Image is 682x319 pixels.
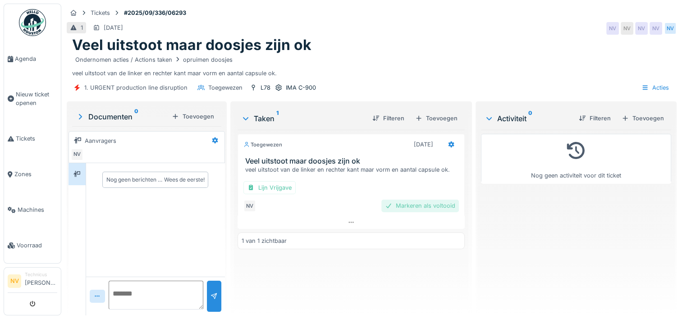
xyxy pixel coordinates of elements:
h3: Veel uitstoot maar doosjes zijn ok [245,157,461,165]
div: Activiteit [485,113,572,124]
div: NV [635,22,648,35]
div: Ondernomen acties / Actions taken opruimen doosjes [75,55,233,64]
a: Nieuw ticket openen [4,77,61,121]
div: Toevoegen [412,112,461,124]
div: NV [243,200,256,212]
a: Tickets [4,121,61,156]
div: NV [606,22,619,35]
div: [DATE] [414,140,433,149]
span: Machines [18,205,57,214]
span: Agenda [15,55,57,63]
div: Lijn Vrijgave [243,181,296,194]
div: veel uitstoot van de linker en rechter kant maar vorm en aantal capsule ok. [245,165,461,174]
div: NV [621,22,633,35]
div: Toegewezen [243,141,282,149]
div: Taken [241,113,365,124]
a: Zones [4,156,61,192]
li: NV [8,274,21,288]
div: Aanvragers [85,137,116,145]
li: [PERSON_NAME] [25,271,57,291]
div: Acties [637,81,673,94]
div: Filteren [369,112,408,124]
a: Machines [4,192,61,228]
sup: 1 [276,113,279,124]
span: Nieuw ticket openen [16,90,57,107]
div: Technicus [25,271,57,278]
div: Nog geen activiteit voor dit ticket [487,138,665,180]
span: Zones [14,170,57,178]
strong: #2025/09/336/06293 [120,9,190,17]
div: Filteren [575,112,614,124]
a: NV Technicus[PERSON_NAME] [8,271,57,293]
div: Toevoegen [168,110,218,123]
h1: Veel uitstoot maar doosjes zijn ok [72,36,311,54]
div: 1. URGENT production line disruption [84,83,188,92]
div: [DATE] [104,23,123,32]
div: NV [664,22,677,35]
a: Voorraad [4,228,61,263]
div: NV [650,22,662,35]
div: Documenten [76,111,168,122]
img: Badge_color-CXgf-gQk.svg [19,9,46,36]
div: Toegewezen [208,83,243,92]
div: L78 [261,83,270,92]
div: Tickets [91,9,110,17]
sup: 0 [134,111,138,122]
div: veel uitstoot van de linker en rechter kant maar vorm en aantal capsule ok. [72,54,671,77]
span: Voorraad [17,241,57,250]
div: Markeren als voltooid [381,200,459,212]
span: Tickets [16,134,57,143]
a: Agenda [4,41,61,77]
div: Toevoegen [618,112,668,124]
sup: 0 [528,113,532,124]
div: Nog geen berichten … Wees de eerste! [106,176,204,184]
div: IMA C-900 [286,83,316,92]
div: NV [71,148,83,161]
div: 1 [81,23,83,32]
div: 1 van 1 zichtbaar [242,237,287,245]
